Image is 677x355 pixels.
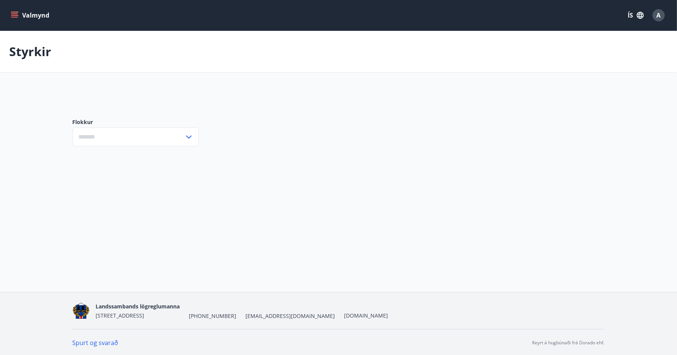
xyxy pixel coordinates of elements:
[533,339,605,346] p: Keyrt á hugbúnaði frá Dorado ehf.
[96,312,144,319] span: [STREET_ADDRESS]
[657,11,661,19] span: A
[344,312,388,319] a: [DOMAIN_NAME]
[73,303,90,319] img: 1cqKbADZNYZ4wXUG0EC2JmCwhQh0Y6EN22Kw4FTY.png
[649,6,668,24] button: A
[623,8,648,22] button: ÍS
[189,312,236,320] span: [PHONE_NUMBER]
[9,8,52,22] button: menu
[73,339,119,347] a: Spurt og svarað
[73,118,199,126] label: Flokkur
[9,43,51,60] p: Styrkir
[96,303,180,310] span: Landssambands lögreglumanna
[245,312,335,320] span: [EMAIL_ADDRESS][DOMAIN_NAME]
